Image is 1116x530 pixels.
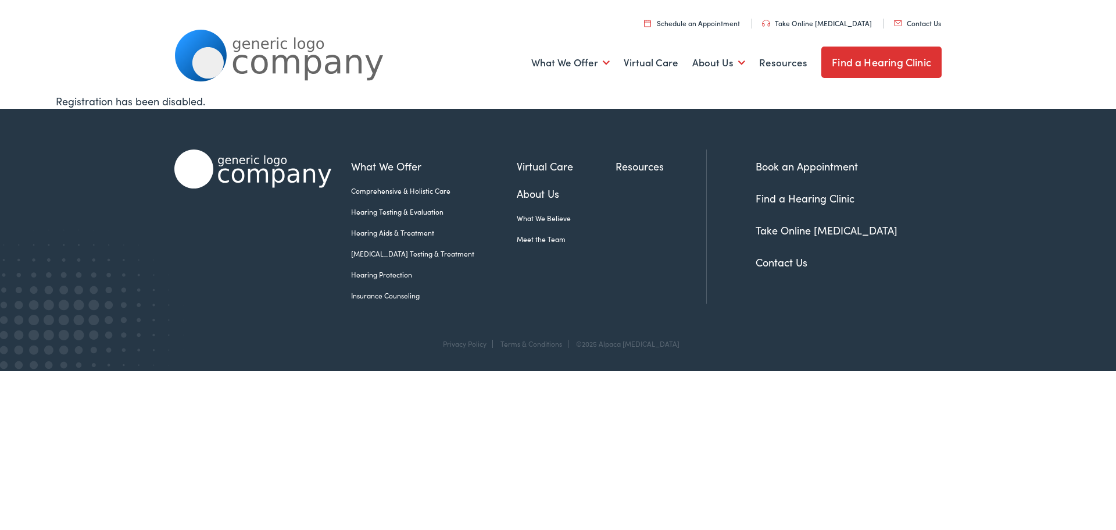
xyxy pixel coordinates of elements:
[351,227,517,238] a: Hearing Aids & Treatment
[644,18,740,28] a: Schedule an Appointment
[443,339,487,348] a: Privacy Policy
[570,340,679,348] div: ©2025 Alpaca [MEDICAL_DATA]
[351,186,517,196] a: Comprehensive & Holistic Care
[762,18,872,28] a: Take Online [MEDICAL_DATA]
[351,248,517,259] a: [MEDICAL_DATA] Testing & Treatment
[759,41,807,84] a: Resources
[756,191,854,205] a: Find a Hearing Clinic
[351,269,517,280] a: Hearing Protection
[644,19,651,27] img: utility icon
[756,255,807,269] a: Contact Us
[762,20,770,27] img: utility icon
[616,158,706,174] a: Resources
[351,158,517,174] a: What We Offer
[517,213,616,223] a: What We Believe
[692,41,745,84] a: About Us
[517,158,616,174] a: Virtual Care
[500,339,562,348] a: Terms & Conditions
[351,290,517,301] a: Insurance Counseling
[624,41,678,84] a: Virtual Care
[894,18,941,28] a: Contact Us
[531,41,610,84] a: What We Offer
[517,186,616,201] a: About Us
[56,93,1060,109] div: Registration has been disabled.
[517,234,616,244] a: Meet the Team
[756,159,858,173] a: Book an Appointment
[756,223,897,237] a: Take Online [MEDICAL_DATA]
[174,150,331,188] img: Alpaca Audiology
[821,47,942,78] a: Find a Hearing Clinic
[894,20,902,26] img: utility icon
[351,207,517,217] a: Hearing Testing & Evaluation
